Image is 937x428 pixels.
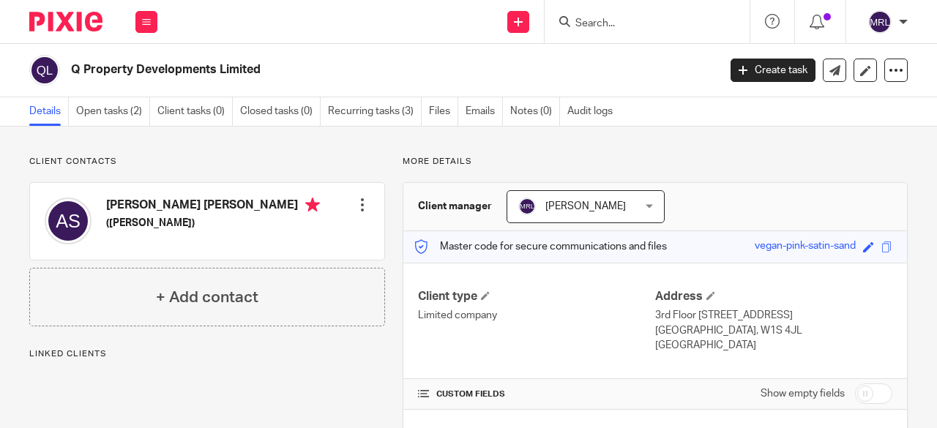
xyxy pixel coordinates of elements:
[240,97,321,126] a: Closed tasks (0)
[414,239,667,254] p: Master code for secure communications and files
[403,156,908,168] p: More details
[655,308,892,323] p: 3rd Floor [STREET_ADDRESS]
[868,10,892,34] img: svg%3E
[466,97,503,126] a: Emails
[29,348,385,360] p: Linked clients
[518,198,536,215] img: svg%3E
[418,308,655,323] p: Limited company
[655,323,892,338] p: [GEOGRAPHIC_DATA], W1S 4JL
[731,59,815,82] a: Create task
[45,198,92,244] img: svg%3E
[545,201,626,211] span: [PERSON_NAME]
[328,97,422,126] a: Recurring tasks (3)
[156,286,258,309] h4: + Add contact
[418,289,655,304] h4: Client type
[106,198,320,216] h4: [PERSON_NAME] [PERSON_NAME]
[29,156,385,168] p: Client contacts
[567,97,620,126] a: Audit logs
[418,388,655,400] h4: CUSTOM FIELDS
[655,289,892,304] h4: Address
[29,55,60,86] img: svg%3E
[305,198,320,212] i: Primary
[755,239,856,255] div: vegan-pink-satin-sand
[157,97,233,126] a: Client tasks (0)
[106,216,320,230] h5: ([PERSON_NAME])
[574,18,706,31] input: Search
[418,199,492,214] h3: Client manager
[429,97,458,126] a: Files
[510,97,560,126] a: Notes (0)
[71,62,581,78] h2: Q Property Developments Limited
[761,386,845,401] label: Show empty fields
[655,338,892,353] p: [GEOGRAPHIC_DATA]
[76,97,150,126] a: Open tasks (2)
[29,97,69,126] a: Details
[29,12,102,31] img: Pixie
